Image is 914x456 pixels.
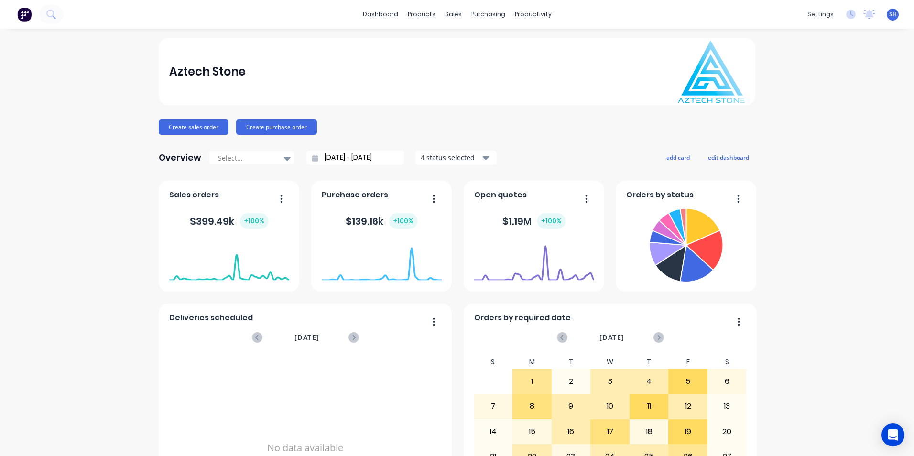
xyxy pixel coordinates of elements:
div: 4 [630,369,668,393]
div: 18 [630,420,668,444]
div: + 100 % [389,213,417,229]
div: 9 [552,394,590,418]
div: 7 [474,394,512,418]
div: 20 [708,420,746,444]
span: [DATE] [599,332,624,343]
div: 3 [591,369,629,393]
button: 4 status selected [415,151,497,165]
span: Deliveries scheduled [169,312,253,324]
div: 19 [669,420,707,444]
div: 14 [474,420,512,444]
a: dashboard [358,7,403,22]
div: T [552,355,591,369]
img: Factory [17,7,32,22]
div: productivity [510,7,556,22]
div: 2 [552,369,590,393]
span: [DATE] [294,332,319,343]
div: + 100 % [537,213,566,229]
div: F [668,355,707,369]
button: add card [660,151,696,163]
div: 4 status selected [421,152,481,163]
button: Create sales order [159,119,228,135]
div: Overview [159,148,201,167]
div: S [707,355,747,369]
div: S [474,355,513,369]
div: $ 399.49k [190,213,268,229]
div: 8 [513,394,551,418]
div: 1 [513,369,551,393]
div: + 100 % [240,213,268,229]
span: Purchase orders [322,189,388,201]
button: Create purchase order [236,119,317,135]
div: settings [803,7,838,22]
div: 13 [708,394,746,418]
div: products [403,7,440,22]
div: 12 [669,394,707,418]
div: 16 [552,420,590,444]
button: edit dashboard [702,151,755,163]
div: 5 [669,369,707,393]
div: $ 1.19M [502,213,566,229]
div: 17 [591,420,629,444]
div: M [512,355,552,369]
div: $ 139.16k [346,213,417,229]
div: Open Intercom Messenger [881,423,904,446]
span: Open quotes [474,189,527,201]
div: 15 [513,420,551,444]
img: Aztech Stone [678,41,745,103]
div: 6 [708,369,746,393]
div: T [630,355,669,369]
span: Sales orders [169,189,219,201]
span: Orders by status [626,189,694,201]
div: sales [440,7,467,22]
div: purchasing [467,7,510,22]
div: 10 [591,394,629,418]
div: W [590,355,630,369]
span: SH [889,10,897,19]
div: Aztech Stone [169,62,246,81]
div: 11 [630,394,668,418]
